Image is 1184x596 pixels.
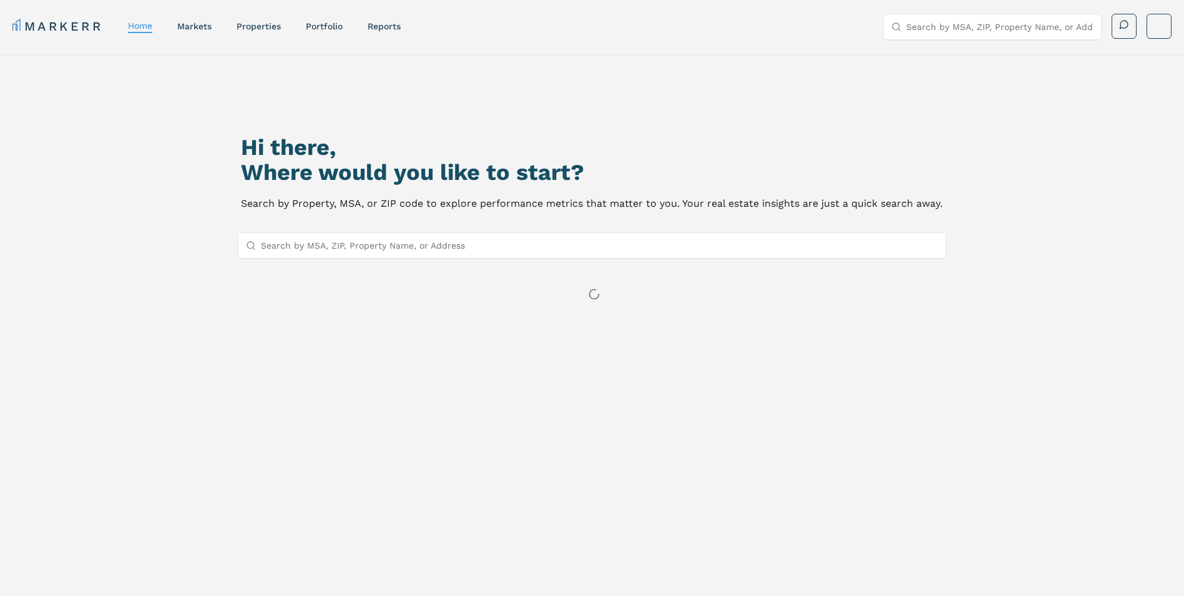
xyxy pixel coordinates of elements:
a: markets [177,21,212,31]
a: MARKERR [12,17,103,35]
a: reports [368,21,401,31]
h2: Where would you like to start? [241,160,942,185]
input: Search by MSA, ZIP, Property Name, or Address [261,233,939,258]
a: home [128,21,152,31]
h1: Hi there, [241,135,942,160]
a: Portfolio [306,21,343,31]
p: Search by Property, MSA, or ZIP code to explore performance metrics that matter to you. Your real... [241,195,942,212]
a: properties [237,21,281,31]
input: Search by MSA, ZIP, Property Name, or Address [906,14,1093,39]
